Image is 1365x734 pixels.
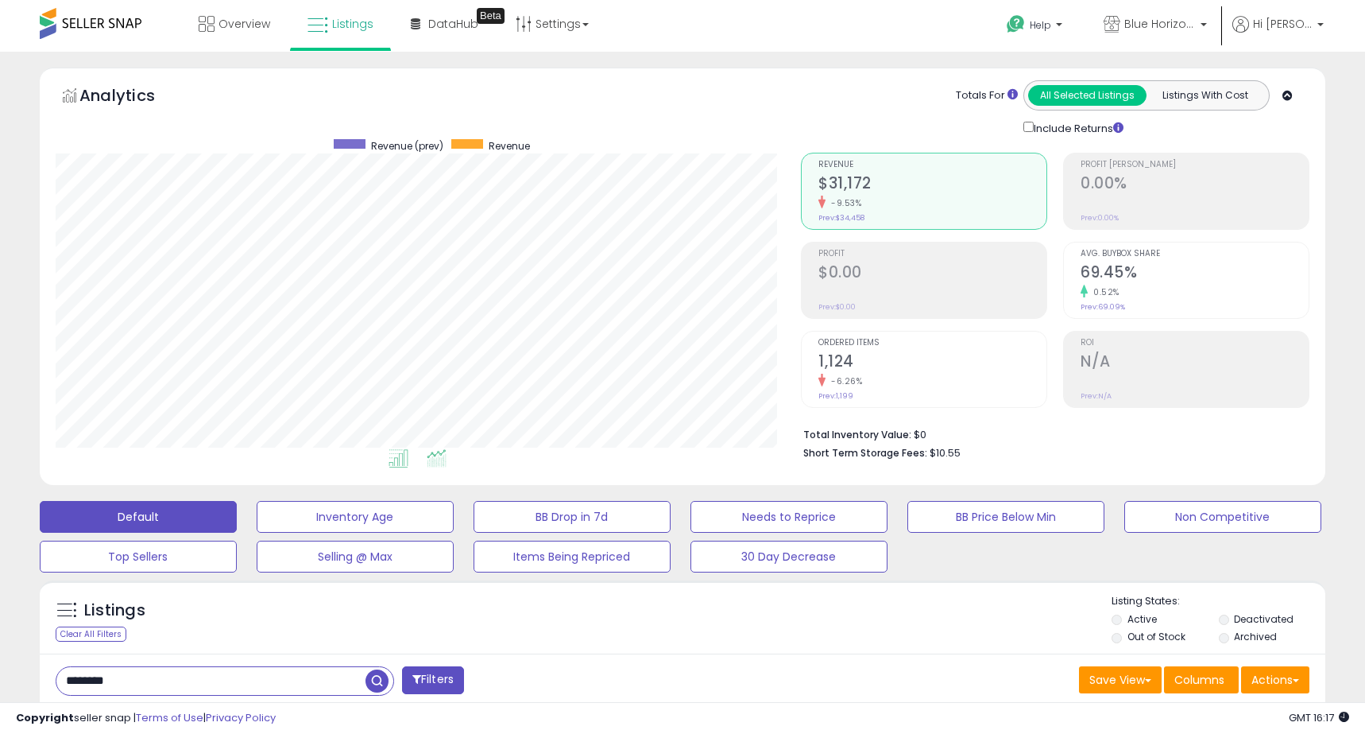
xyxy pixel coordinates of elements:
div: Clear All Filters [56,627,126,642]
label: Deactivated [1234,612,1293,626]
button: Inventory Age [257,501,454,533]
small: Prev: 0.00% [1081,213,1119,223]
span: Overview [218,16,270,32]
small: Prev: N/A [1081,391,1112,401]
h2: N/A [1081,352,1309,374]
h2: 0.00% [1081,174,1309,196]
span: Help [1030,18,1051,32]
span: Avg. Buybox Share [1081,250,1309,258]
span: DataHub [428,16,478,32]
small: Prev: 1,199 [818,391,853,401]
b: Total Inventory Value: [803,428,911,441]
label: Active [1127,612,1157,626]
button: Filters [402,666,464,694]
small: -9.53% [826,197,861,209]
button: Listings With Cost [1146,85,1264,106]
span: $10.55 [930,445,961,460]
a: Help [994,2,1078,52]
button: Columns [1164,666,1239,693]
button: Needs to Reprice [690,501,887,533]
strong: Copyright [16,710,74,725]
button: Save View [1079,666,1162,693]
p: Listing States: [1112,594,1325,609]
div: Tooltip anchor [477,8,505,24]
small: Prev: $0.00 [818,302,856,312]
h2: 1,124 [818,352,1046,374]
button: All Selected Listings [1028,85,1147,106]
i: Get Help [1006,14,1026,34]
span: Revenue [489,139,530,153]
h5: Analytics [79,84,186,111]
span: Revenue (prev) [371,139,443,153]
h2: 69.45% [1081,263,1309,285]
span: Hi [PERSON_NAME] [1253,16,1313,32]
button: Items Being Repriced [474,541,671,573]
h5: Listings [84,600,145,622]
span: Blue Horizon Brands LLC [1124,16,1196,32]
div: seller snap | | [16,711,276,726]
button: Actions [1241,666,1309,693]
a: Privacy Policy [206,710,276,725]
label: Archived [1234,630,1277,643]
span: Ordered Items [818,339,1046,348]
button: Selling @ Max [257,541,454,573]
h2: $0.00 [818,263,1046,285]
span: Columns [1174,672,1224,688]
a: Terms of Use [136,710,203,725]
button: Default [40,501,237,533]
li: $0 [803,424,1297,443]
span: Profit [818,250,1046,258]
span: 2025-09-10 16:17 GMT [1289,710,1349,725]
button: Non Competitive [1124,501,1321,533]
small: 0.52% [1088,286,1119,298]
button: 30 Day Decrease [690,541,887,573]
span: Revenue [818,161,1046,169]
a: Hi [PERSON_NAME] [1232,16,1324,52]
b: Short Term Storage Fees: [803,446,927,460]
div: Include Returns [1011,118,1143,137]
button: BB Drop in 7d [474,501,671,533]
h2: $31,172 [818,174,1046,196]
button: BB Price Below Min [907,501,1104,533]
span: ROI [1081,339,1309,348]
span: Profit [PERSON_NAME] [1081,161,1309,169]
label: Out of Stock [1127,630,1185,643]
small: -6.26% [826,375,862,387]
small: Prev: $34,458 [818,213,864,223]
span: Listings [332,16,373,32]
button: Top Sellers [40,541,237,573]
small: Prev: 69.09% [1081,302,1125,312]
div: Totals For [956,88,1018,103]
